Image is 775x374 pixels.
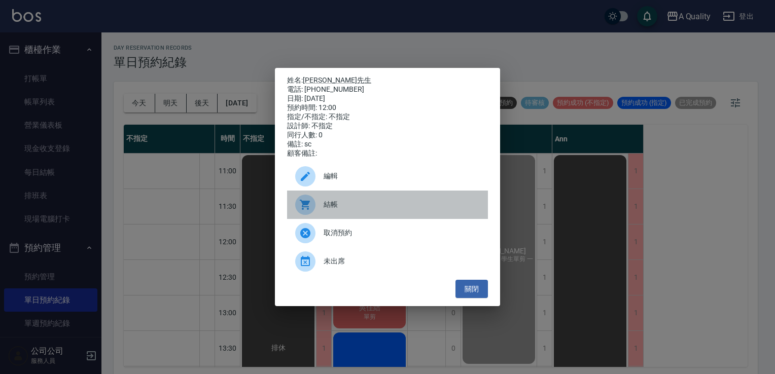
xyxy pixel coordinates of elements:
button: 關閉 [455,280,488,298]
div: 編輯 [287,162,488,191]
div: 顧客備註: [287,149,488,158]
a: 結帳 [287,191,488,219]
span: 結帳 [324,199,480,210]
div: 取消預約 [287,219,488,247]
div: 未出席 [287,247,488,276]
div: 同行人數: 0 [287,131,488,140]
div: 設計師: 不指定 [287,122,488,131]
div: 預約時間: 12:00 [287,103,488,113]
span: 取消預約 [324,228,480,238]
div: 備註: sc [287,140,488,149]
span: 編輯 [324,171,480,181]
a: [PERSON_NAME]先生 [303,76,371,84]
div: 電話: [PHONE_NUMBER] [287,85,488,94]
p: 姓名: [287,76,488,85]
div: 指定/不指定: 不指定 [287,113,488,122]
span: 未出席 [324,256,480,267]
div: 日期: [DATE] [287,94,488,103]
